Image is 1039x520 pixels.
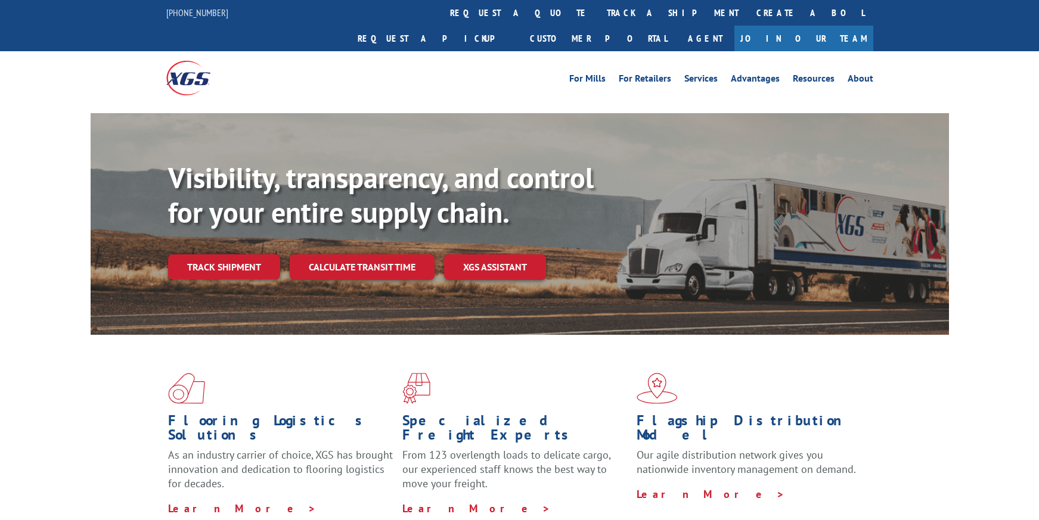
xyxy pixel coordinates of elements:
[168,254,280,279] a: Track shipment
[637,373,678,404] img: xgs-icon-flagship-distribution-model-red
[637,413,862,448] h1: Flagship Distribution Model
[168,413,393,448] h1: Flooring Logistics Solutions
[637,448,856,476] span: Our agile distribution network gives you nationwide inventory management on demand.
[166,7,228,18] a: [PHONE_NUMBER]
[676,26,734,51] a: Agent
[349,26,521,51] a: Request a pickup
[734,26,873,51] a: Join Our Team
[168,373,205,404] img: xgs-icon-total-supply-chain-intelligence-red
[444,254,546,280] a: XGS ASSISTANT
[168,448,393,490] span: As an industry carrier of choice, XGS has brought innovation and dedication to flooring logistics...
[168,502,317,515] a: Learn More >
[402,413,628,448] h1: Specialized Freight Experts
[402,502,551,515] a: Learn More >
[168,159,594,231] b: Visibility, transparency, and control for your entire supply chain.
[569,74,606,87] a: For Mills
[637,487,785,501] a: Learn More >
[290,254,435,280] a: Calculate transit time
[848,74,873,87] a: About
[684,74,718,87] a: Services
[402,373,430,404] img: xgs-icon-focused-on-flooring-red
[402,448,628,501] p: From 123 overlength loads to delicate cargo, our experienced staff knows the best way to move you...
[619,74,671,87] a: For Retailers
[731,74,780,87] a: Advantages
[793,74,835,87] a: Resources
[521,26,676,51] a: Customer Portal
